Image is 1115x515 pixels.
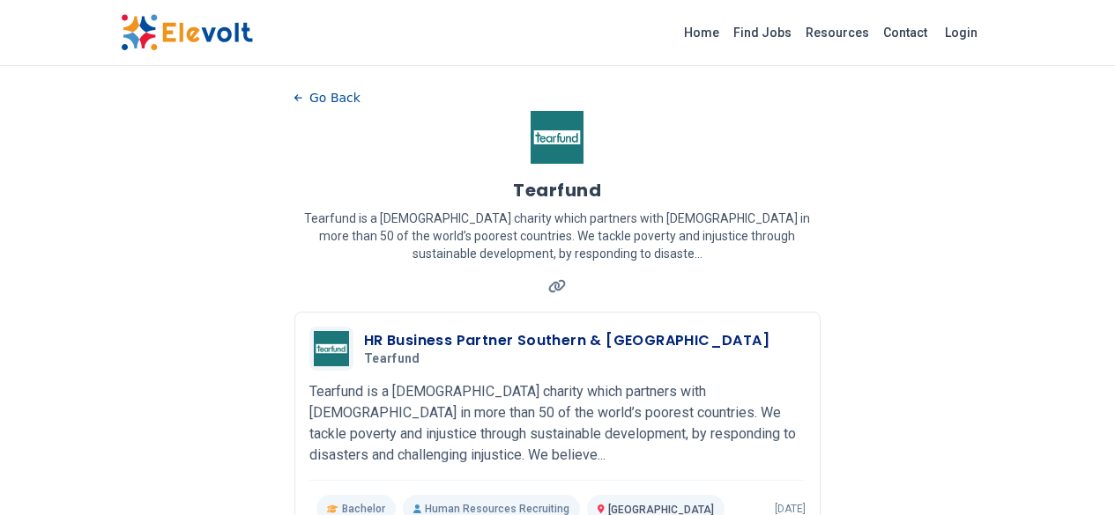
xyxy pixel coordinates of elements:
[513,178,601,202] h1: Tearfund
[314,331,349,366] img: Tearfund
[364,351,420,367] span: Tearfund
[364,330,769,351] h3: HR Business Partner Southern & [GEOGRAPHIC_DATA]
[799,18,876,47] a: Resources
[726,18,799,47] a: Find Jobs
[677,18,726,47] a: Home
[121,14,253,51] img: Elevolt
[531,111,584,164] img: Tearfund
[934,15,988,50] a: Login
[294,210,821,262] p: Tearfund is a [DEMOGRAPHIC_DATA] charity which partners with [DEMOGRAPHIC_DATA] in more than 50 o...
[876,18,934,47] a: Contact
[309,381,806,466] p: Tearfund is a [DEMOGRAPHIC_DATA] charity which partners with [DEMOGRAPHIC_DATA] in more than 50 o...
[294,85,361,111] button: Go Back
